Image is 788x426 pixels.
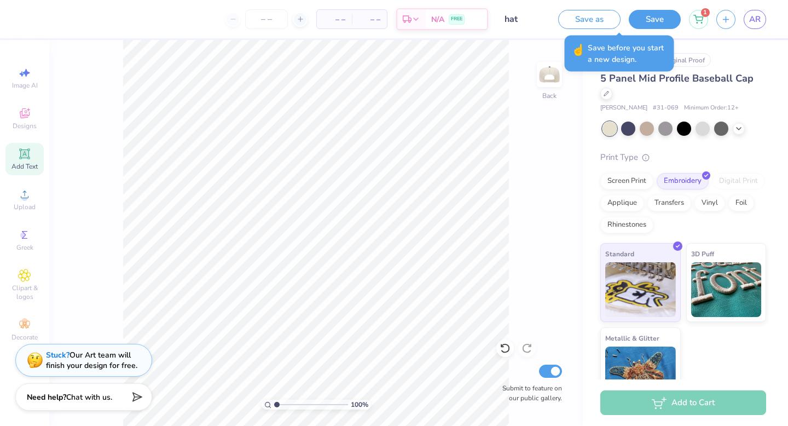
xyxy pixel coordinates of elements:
[542,91,557,101] div: Back
[66,392,112,402] span: Chat with us.
[496,383,562,403] label: Submit to feature on our public gallery.
[600,173,653,189] div: Screen Print
[657,173,709,189] div: Embroidery
[605,332,659,344] span: Metallic & Glitter
[558,10,621,29] button: Save as
[600,217,653,233] div: Rhinestones
[744,10,766,29] a: AR
[46,350,137,371] div: Our Art team will finish your design for free.
[451,15,462,23] span: FREE
[600,103,647,113] span: [PERSON_NAME]
[691,248,714,260] span: 3D Puff
[358,14,380,25] span: – –
[5,284,44,301] span: Clipart & logos
[600,72,754,85] span: 5 Panel Mid Profile Baseball Cap
[588,42,668,65] span: Save before you start a new design.
[694,195,725,211] div: Vinyl
[653,103,679,113] span: # 31-069
[12,81,38,90] span: Image AI
[496,8,550,30] input: Untitled Design
[728,195,754,211] div: Foil
[605,347,676,401] img: Metallic & Glitter
[11,162,38,171] span: Add Text
[323,14,345,25] span: – –
[538,64,560,85] img: Back
[647,195,691,211] div: Transfers
[749,13,761,26] span: AR
[46,350,69,360] strong: Stuck?
[16,243,33,252] span: Greek
[431,14,444,25] span: N/A
[11,333,38,342] span: Decorate
[27,392,66,402] strong: Need help?
[245,9,288,29] input: – –
[351,400,368,410] span: 100 %
[684,103,739,113] span: Minimum Order: 12 +
[571,42,585,65] span: ☝️
[691,262,762,317] img: 3D Puff
[605,248,634,260] span: Standard
[600,195,644,211] div: Applique
[712,173,765,189] div: Digital Print
[650,53,711,67] div: Original Proof
[629,10,681,29] button: Save
[600,151,766,164] div: Print Type
[13,122,37,130] span: Designs
[605,262,676,317] img: Standard
[14,203,36,211] span: Upload
[701,8,710,17] span: 1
